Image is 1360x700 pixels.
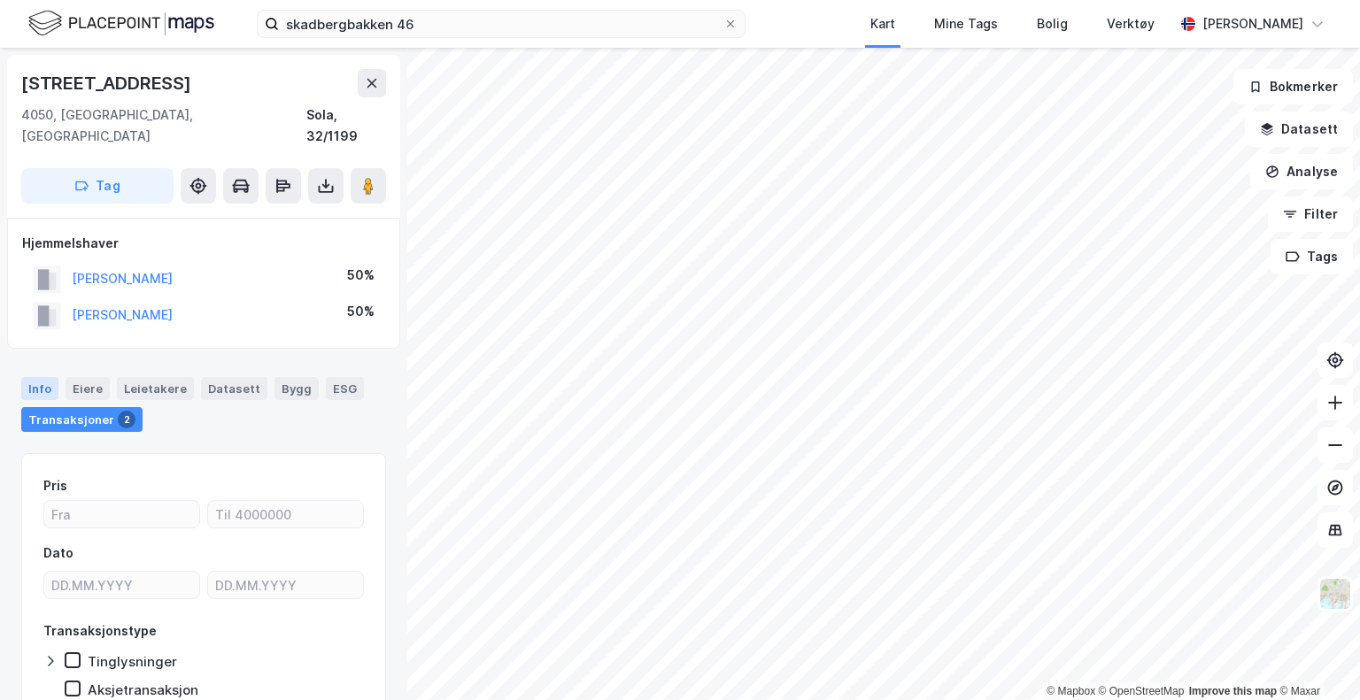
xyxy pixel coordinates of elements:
[1037,13,1068,35] div: Bolig
[1233,69,1353,104] button: Bokmerker
[279,11,723,37] input: Søk på adresse, matrikkel, gårdeiere, leietakere eller personer
[934,13,998,35] div: Mine Tags
[326,377,364,400] div: ESG
[43,620,157,642] div: Transaksjonstype
[43,542,73,564] div: Dato
[347,265,375,286] div: 50%
[21,104,306,147] div: 4050, [GEOGRAPHIC_DATA], [GEOGRAPHIC_DATA]
[1271,615,1360,700] iframe: Chat Widget
[21,377,58,400] div: Info
[1047,685,1095,697] a: Mapbox
[870,13,895,35] div: Kart
[1189,685,1277,697] a: Improve this map
[88,653,177,670] div: Tinglysninger
[28,8,214,39] img: logo.f888ab2527a4732fd821a326f86c7f29.svg
[1099,685,1185,697] a: OpenStreetMap
[347,301,375,322] div: 50%
[306,104,386,147] div: Sola, 32/1199
[208,501,363,527] input: Til 4000000
[21,407,143,432] div: Transaksjoner
[1245,112,1353,147] button: Datasett
[208,572,363,598] input: DD.MM.YYYY
[274,377,319,400] div: Bygg
[1271,239,1353,274] button: Tags
[66,377,110,400] div: Eiere
[1250,154,1353,189] button: Analyse
[44,501,199,527] input: Fra
[43,475,67,496] div: Pris
[118,411,135,428] div: 2
[1318,577,1352,611] img: Z
[1268,196,1353,232] button: Filter
[44,572,199,598] input: DD.MM.YYYY
[21,69,195,97] div: [STREET_ADDRESS]
[88,681,198,698] div: Aksjetransaksjon
[1107,13,1155,35] div: Verktøy
[117,377,194,400] div: Leietakere
[201,377,267,400] div: Datasett
[1202,13,1303,35] div: [PERSON_NAME]
[21,168,174,204] button: Tag
[1271,615,1360,700] div: Kontrollprogram for chat
[22,233,385,254] div: Hjemmelshaver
